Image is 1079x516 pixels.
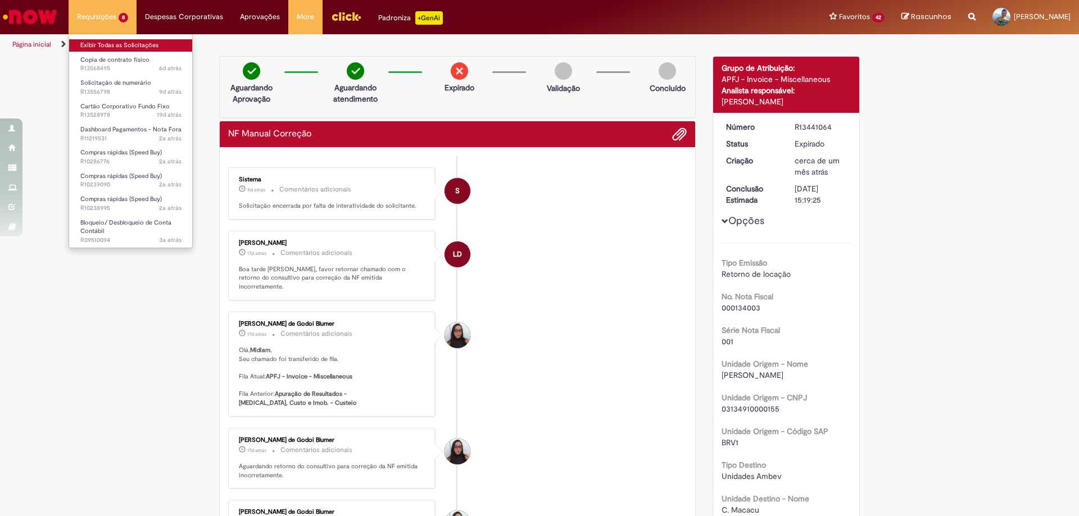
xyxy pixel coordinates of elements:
span: Rascunhos [911,11,951,22]
div: [PERSON_NAME] [239,240,426,246]
a: Aberto R10238995 : Compras rápidas (Speed Buy) [69,193,193,214]
span: cerca de um mês atrás [795,156,840,177]
span: R09510094 [80,236,182,245]
span: 3a atrás [159,236,182,244]
span: R10239090 [80,180,182,189]
div: [DATE] 15:19:25 [795,183,847,206]
span: Bloqueio/ Desbloqueio de Conta Contábil [80,218,171,236]
span: Aprovações [240,11,280,22]
span: 2a atrás [159,204,182,212]
dt: Criação [718,155,787,166]
h2: NF Manual Correção Histórico de tíquete [228,129,311,139]
span: More [297,11,314,22]
b: Unidade Origem - Nome [722,359,808,369]
b: Apuração de Resultados - [MEDICAL_DATA], Custo e Imob. - Custeio [239,390,357,407]
span: R10286776 [80,157,182,166]
span: Requisições [77,11,116,22]
a: Exibir Todas as Solicitações [69,39,193,52]
time: 01/08/2023 12:29:38 [159,204,182,212]
span: Cartão Corporativo Fundo Fixo [80,102,170,111]
span: 2a atrás [159,157,182,166]
dt: Conclusão Estimada [718,183,787,206]
p: +GenAi [415,11,443,25]
img: img-circle-grey.png [555,62,572,80]
div: Maisa Franco De Godoi Blumer [445,439,470,464]
time: 14/09/2025 19:52:36 [247,331,266,337]
time: 01/08/2023 12:53:50 [159,180,182,189]
time: 22/09/2025 16:33:36 [247,186,265,193]
span: BRV1 [722,437,738,447]
span: Compras rápidas (Speed Buy) [80,172,162,180]
div: R13441064 [795,121,847,133]
span: Solicitação de numerário [80,79,151,87]
a: Aberto R11219531 : Dashboard Pagamentos - Nota Fora [69,124,193,144]
div: Maisa Franco De Godoi Blumer [445,322,470,348]
span: 9d atrás [247,186,265,193]
div: Analista responsável: [722,85,851,96]
div: 22/08/2025 17:19:21 [795,155,847,177]
span: 03134910000155 [722,404,779,414]
time: 14/09/2025 19:52:30 [247,447,266,454]
p: Olá, , Seu chamado foi transferido de fila. Fila Atual: Fila Anterior: [239,346,426,408]
time: 22/08/2025 17:19:21 [795,156,840,177]
div: Larissa Davide [445,241,470,267]
span: Despesas Corporativas [145,11,223,22]
div: Sistema [239,176,426,183]
span: 19d atrás [157,111,182,119]
span: 6d atrás [159,64,182,72]
span: LD [453,241,462,268]
ul: Trilhas de página [8,34,711,55]
a: Aberto R13568495 : Copia de contrato físico [69,54,193,75]
a: Página inicial [12,40,51,49]
b: Unidade Origem - CNPJ [722,392,807,403]
a: Aberto R10239090 : Compras rápidas (Speed Buy) [69,170,193,191]
div: [PERSON_NAME] [722,96,851,107]
b: No. Nota Fiscal [722,291,773,302]
span: S [455,177,460,204]
span: Copia de contrato físico [80,56,149,64]
ul: Requisições [69,34,193,248]
p: Aguardando Aprovação [224,82,279,104]
span: Unidades Ambev [722,471,782,481]
b: Unidade Destino - Nome [722,494,809,504]
span: 000134003 [722,303,760,313]
small: Comentários adicionais [280,329,352,339]
b: Série Nota Fiscal [722,325,780,335]
span: R10238995 [80,204,182,213]
img: check-circle-green.png [347,62,364,80]
div: APFJ - Invoice - Miscellaneous [722,74,851,85]
time: 09/02/2023 12:02:10 [159,236,182,244]
button: Adicionar anexos [672,127,687,141]
span: Compras rápidas (Speed Buy) [80,148,162,157]
time: 12/09/2025 17:55:53 [157,111,182,119]
p: Validação [547,83,580,94]
span: 2a atrás [159,180,182,189]
span: 42 [872,13,885,22]
span: 001 [722,336,733,346]
small: Comentários adicionais [279,185,351,194]
div: [PERSON_NAME] de Godoi Blumer [239,509,426,515]
time: 08/03/2024 19:31:46 [159,134,182,143]
div: System [445,178,470,204]
p: Boa tarde [PERSON_NAME], favor retornar chamado com o retorno do consultivo para correção da NF e... [239,265,426,291]
span: [PERSON_NAME] [1014,12,1071,21]
div: [PERSON_NAME] de Godoi Blumer [239,321,426,327]
a: Aberto R13556798 : Solicitação de numerário [69,77,193,98]
span: 17d atrás [247,447,266,454]
span: 2a atrás [159,134,182,143]
a: Rascunhos [901,12,951,22]
a: Aberto R10286776 : Compras rápidas (Speed Buy) [69,147,193,167]
img: click_logo_yellow_360x200.png [331,8,361,25]
img: remove.png [451,62,468,80]
span: R11219531 [80,134,182,143]
b: APFJ - Invoice - Miscellaneous [266,372,352,381]
span: Favoritos [839,11,870,22]
span: Compras rápidas (Speed Buy) [80,195,162,203]
time: 15/09/2025 09:33:35 [247,250,266,257]
span: R13528978 [80,111,182,120]
div: Padroniza [378,11,443,25]
p: Aguardando retorno do consultivo para correção da NF emitida inocrretamente. [239,462,426,480]
p: Expirado [445,82,474,93]
img: check-circle-green.png [243,62,260,80]
div: Grupo de Atribuição: [722,62,851,74]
